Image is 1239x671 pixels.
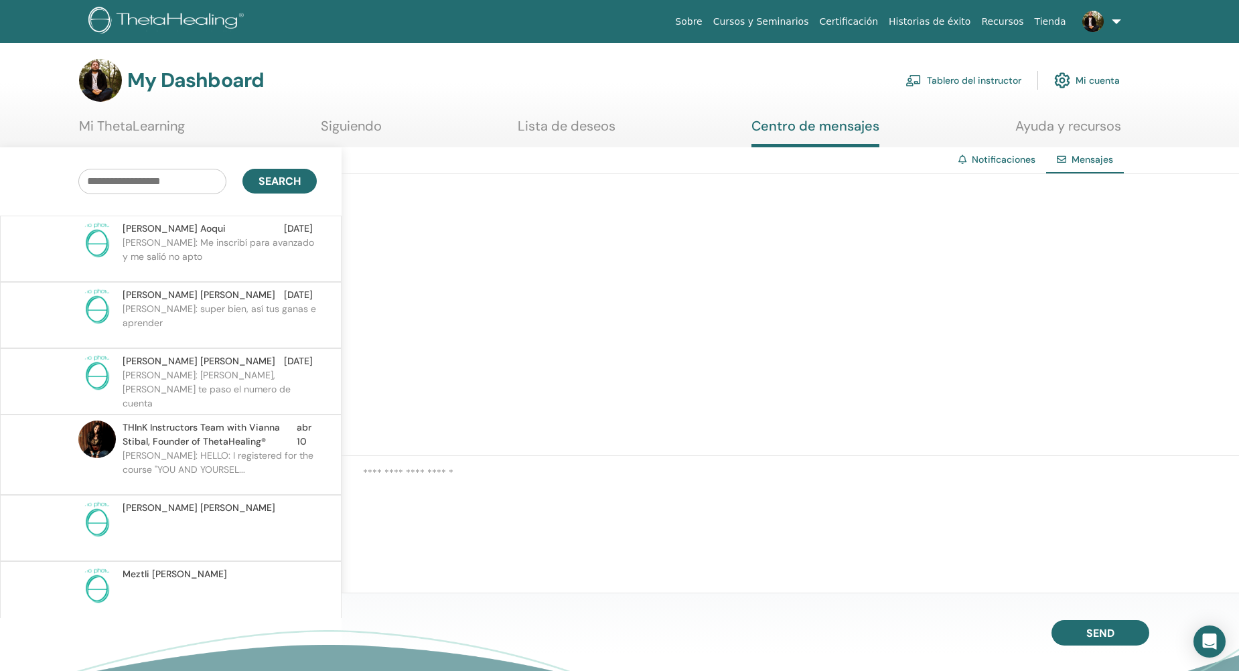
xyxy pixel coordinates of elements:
div: Open Intercom Messenger [1193,625,1226,658]
span: [PERSON_NAME] Aoqui [123,222,226,236]
span: [DATE] [284,354,313,368]
a: Ayuda y recursos [1015,118,1121,144]
a: Mi ThetaLearning [79,118,185,144]
span: abr 10 [297,421,313,449]
span: Search [259,174,301,188]
span: Send [1086,626,1114,640]
img: default.jpg [1082,11,1104,32]
p: [PERSON_NAME]: super bien, así tus ganas e aprender [123,302,317,342]
a: Mi cuenta [1054,66,1120,95]
a: Sobre [670,9,707,34]
img: chalkboard-teacher.svg [905,74,922,86]
span: [DATE] [284,222,313,236]
img: no-photo.png [78,354,116,392]
a: Cursos y Seminarios [708,9,814,34]
img: default.jpg [78,421,116,458]
span: Mensajes [1072,153,1113,165]
button: Send [1051,620,1149,646]
span: [PERSON_NAME] [PERSON_NAME] [123,288,275,302]
span: THInK Instructors Team with Vianna Stibal, Founder of ThetaHealing® [123,421,297,449]
a: Tienda [1029,9,1072,34]
button: Search [242,169,317,194]
img: logo.png [88,7,248,37]
a: Siguiendo [321,118,382,144]
img: no-photo.png [78,288,116,325]
img: cog.svg [1054,69,1070,92]
img: no-photo.png [78,501,116,538]
img: default.jpg [79,59,122,102]
span: [PERSON_NAME] [PERSON_NAME] [123,354,275,368]
span: Meztli [PERSON_NAME] [123,567,227,581]
p: [PERSON_NAME]: HELLO: I registered for the course "YOU AND YOURSEL... [123,449,317,489]
h3: My Dashboard [127,68,264,92]
img: no-photo.png [78,222,116,259]
span: [DATE] [284,288,313,302]
a: Tablero del instructor [905,66,1021,95]
a: Notificaciones [972,153,1035,165]
p: [PERSON_NAME]: [PERSON_NAME], [PERSON_NAME] te paso el numero de cuenta [123,368,317,408]
img: no-photo.png [78,567,116,605]
a: Lista de deseos [518,118,615,144]
p: [PERSON_NAME]: Me inscribí para avanzado y me salió no apto [123,236,317,276]
a: Certificación [814,9,883,34]
a: Historias de éxito [883,9,976,34]
span: [PERSON_NAME] [PERSON_NAME] [123,501,275,515]
a: Centro de mensajes [751,118,879,147]
a: Recursos [976,9,1029,34]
